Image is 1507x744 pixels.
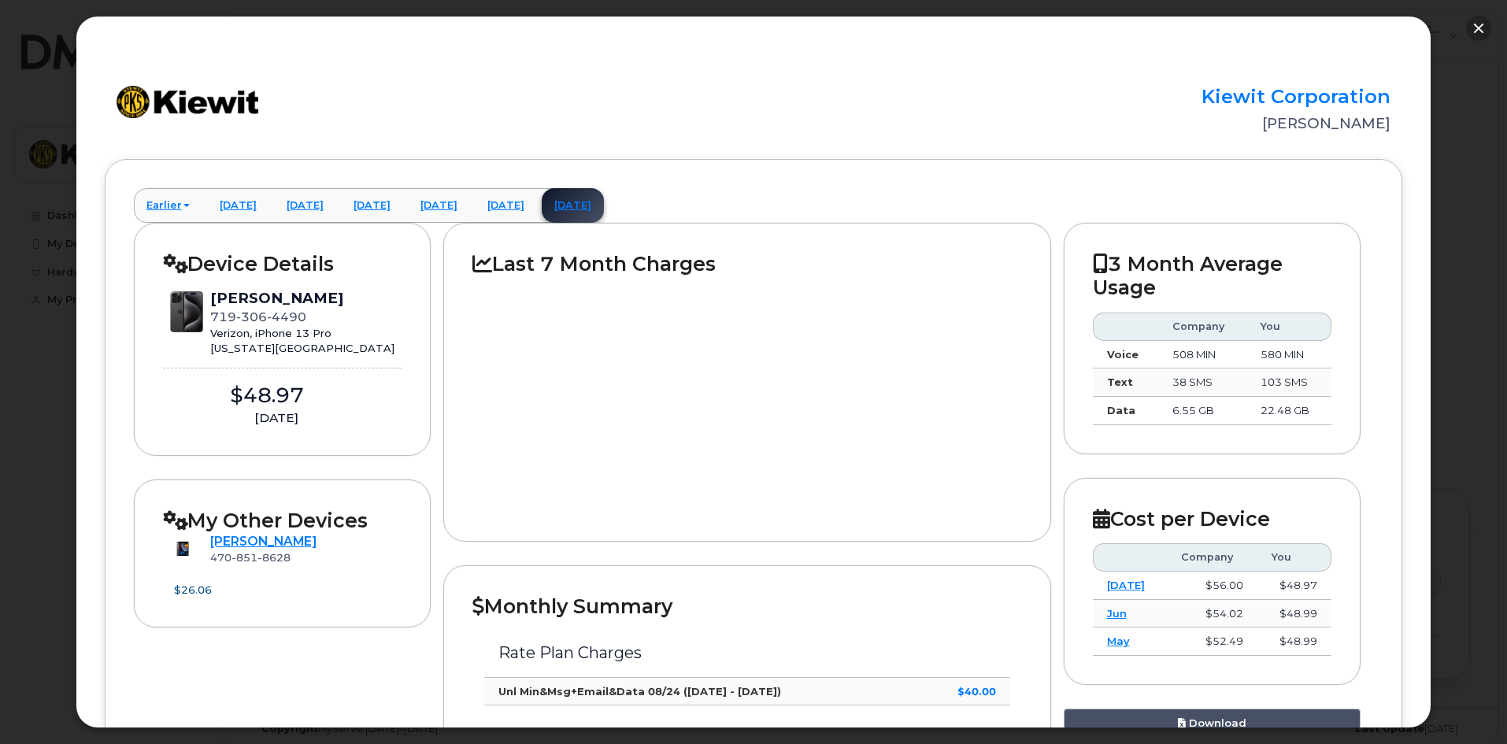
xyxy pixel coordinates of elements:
a: May [1107,635,1130,647]
td: $48.97 [1257,572,1331,600]
td: $48.99 [1257,627,1331,656]
iframe: Messenger Launcher [1438,676,1495,732]
td: $56.00 [1167,572,1257,600]
td: $52.49 [1167,627,1257,656]
td: $54.02 [1167,600,1257,628]
h2: Monthly Summary [472,594,1021,618]
th: You [1257,543,1331,572]
th: Company [1167,543,1257,572]
a: Jun [1107,607,1127,620]
td: $48.99 [1257,600,1331,628]
a: [DATE] [1107,579,1145,591]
